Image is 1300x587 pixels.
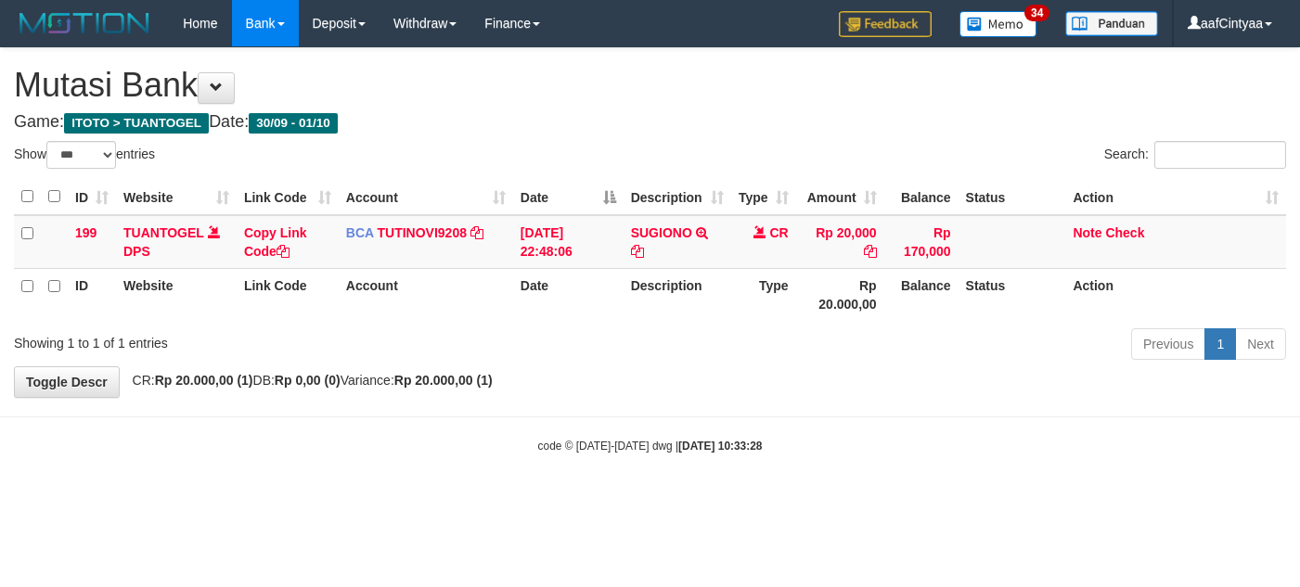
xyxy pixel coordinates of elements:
[1104,141,1286,169] label: Search:
[116,268,237,321] th: Website
[796,215,884,269] td: Rp 20,000
[237,179,339,215] th: Link Code: activate to sort column ascending
[123,225,204,240] a: TUANTOGEL
[538,440,763,453] small: code © [DATE]-[DATE] dwg |
[64,113,209,134] span: ITOTO > TUANTOGEL
[1204,328,1236,360] a: 1
[1065,179,1286,215] th: Action: activate to sort column ascending
[14,326,528,352] div: Showing 1 to 1 of 1 entries
[14,67,1286,104] h1: Mutasi Bank
[1065,268,1286,321] th: Action
[796,268,884,321] th: Rp 20.000,00
[769,225,788,240] span: CR
[339,179,513,215] th: Account: activate to sort column ascending
[1073,225,1101,240] a: Note
[116,215,237,269] td: DPS
[275,373,341,388] strong: Rp 0,00 (0)
[75,225,97,240] span: 199
[46,141,116,169] select: Showentries
[1154,141,1286,169] input: Search:
[1235,328,1286,360] a: Next
[624,179,731,215] th: Description: activate to sort column ascending
[884,179,959,215] th: Balance
[116,179,237,215] th: Website: activate to sort column ascending
[68,179,116,215] th: ID: activate to sort column ascending
[731,268,796,321] th: Type
[1024,5,1049,21] span: 34
[1131,328,1205,360] a: Previous
[839,11,932,37] img: Feedback.jpg
[864,244,877,259] a: Copy Rp 20,000 to clipboard
[68,268,116,321] th: ID
[378,225,467,240] a: TUTINOVI9208
[631,225,692,240] a: SUGIONO
[959,268,1066,321] th: Status
[513,215,624,269] td: [DATE] 22:48:06
[14,9,155,37] img: MOTION_logo.png
[394,373,493,388] strong: Rp 20.000,00 (1)
[470,225,483,240] a: Copy TUTINOVI9208 to clipboard
[14,141,155,169] label: Show entries
[796,179,884,215] th: Amount: activate to sort column ascending
[339,268,513,321] th: Account
[14,366,120,398] a: Toggle Descr
[123,373,493,388] span: CR: DB: Variance:
[155,373,253,388] strong: Rp 20.000,00 (1)
[884,215,959,269] td: Rp 170,000
[14,113,1286,132] h4: Game: Date:
[959,179,1066,215] th: Status
[959,11,1037,37] img: Button%20Memo.svg
[1105,225,1144,240] a: Check
[249,113,338,134] span: 30/09 - 01/10
[513,268,624,321] th: Date
[244,225,307,259] a: Copy Link Code
[1065,11,1158,36] img: panduan.png
[731,179,796,215] th: Type: activate to sort column ascending
[631,244,644,259] a: Copy SUGIONO to clipboard
[346,225,374,240] span: BCA
[678,440,762,453] strong: [DATE] 10:33:28
[624,268,731,321] th: Description
[237,268,339,321] th: Link Code
[884,268,959,321] th: Balance
[513,179,624,215] th: Date: activate to sort column descending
